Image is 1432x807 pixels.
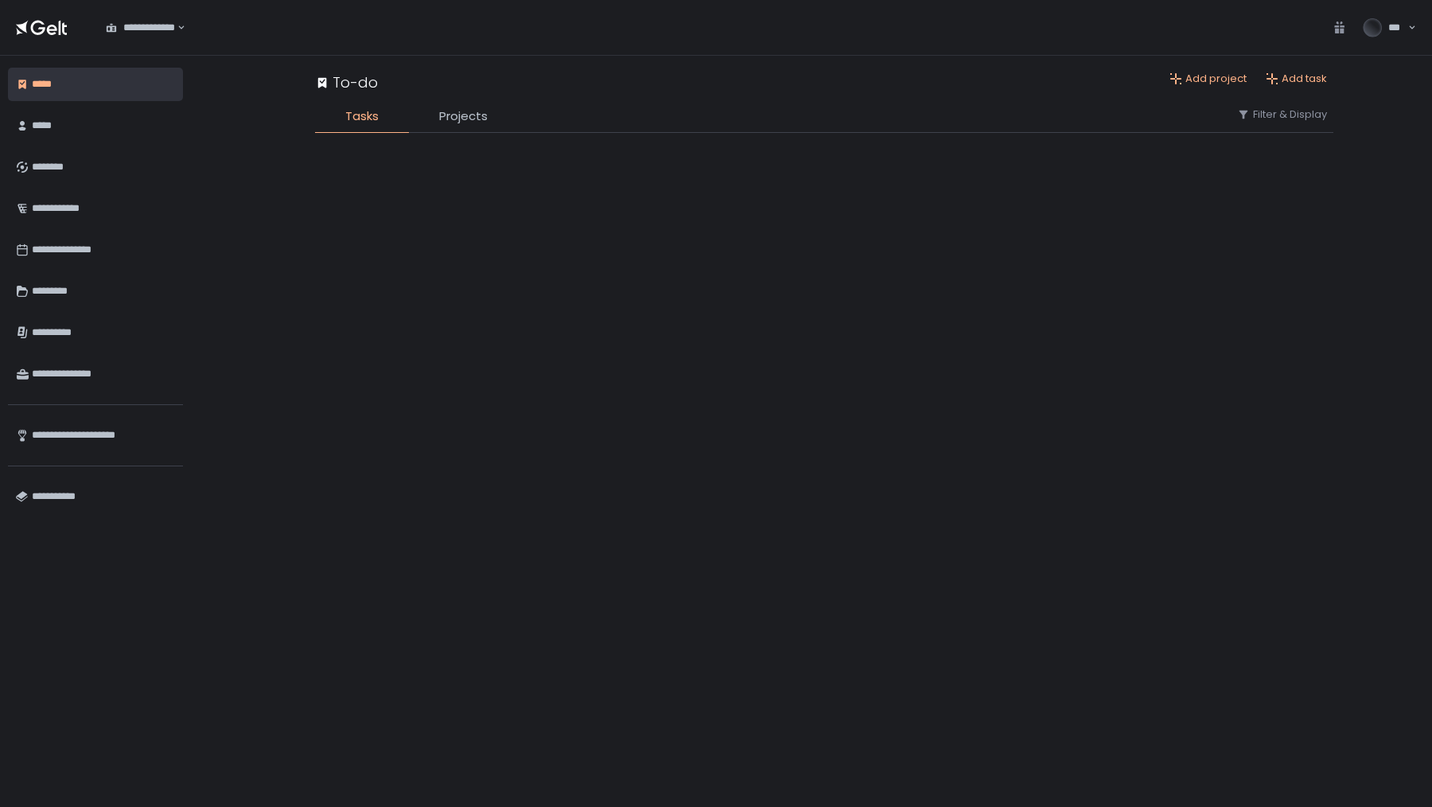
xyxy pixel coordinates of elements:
div: To-do [315,72,378,93]
input: Search for option [175,20,176,36]
button: Filter & Display [1237,107,1327,122]
button: Add task [1266,72,1327,86]
button: Add project [1169,72,1247,86]
span: Tasks [345,107,379,126]
span: Projects [439,107,488,126]
div: Search for option [95,11,185,45]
